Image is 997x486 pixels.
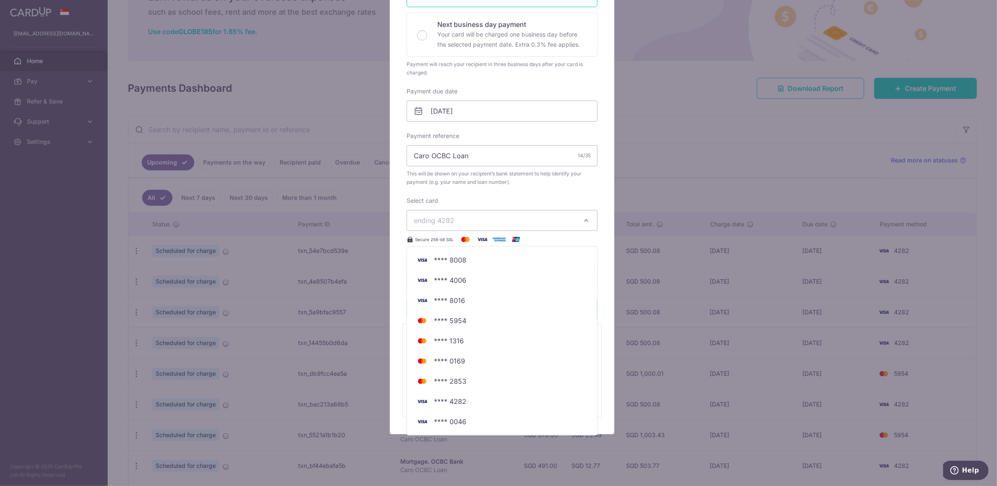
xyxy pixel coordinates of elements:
input: DD / MM / YYYY [407,101,598,122]
img: UnionPay [508,234,524,244]
label: Payment due date [407,87,458,96]
button: ending 4282 [407,210,598,231]
img: Bank Card [414,417,431,427]
label: Select card [407,197,438,205]
img: Bank Card [414,336,431,346]
img: Bank Card [414,295,431,305]
img: Bank Card [414,255,431,265]
span: ending 4282 [414,216,454,225]
label: Payment reference [407,132,459,140]
p: Your card will be charged one business day before the selected payment date. Extra 0.3% fee applies. [437,29,587,50]
div: Payment will reach your recipient in three business days after your card is charged. [407,60,598,77]
span: Secure 256-bit SSL [415,236,454,243]
img: American Express [491,234,508,244]
img: Mastercard [457,234,474,244]
span: This will be shown on your recipient’s bank statement to help identify your payment (e.g. your na... [407,170,598,186]
img: Bank Card [414,275,431,285]
p: Next business day payment [437,19,587,29]
img: Bank Card [414,376,431,386]
img: Bank Card [414,356,431,366]
img: Bank Card [414,316,431,326]
img: Visa [474,234,491,244]
img: Bank Card [414,396,431,406]
div: 14/35 [578,151,591,160]
iframe: Opens a widget where you can find more information [943,461,989,482]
